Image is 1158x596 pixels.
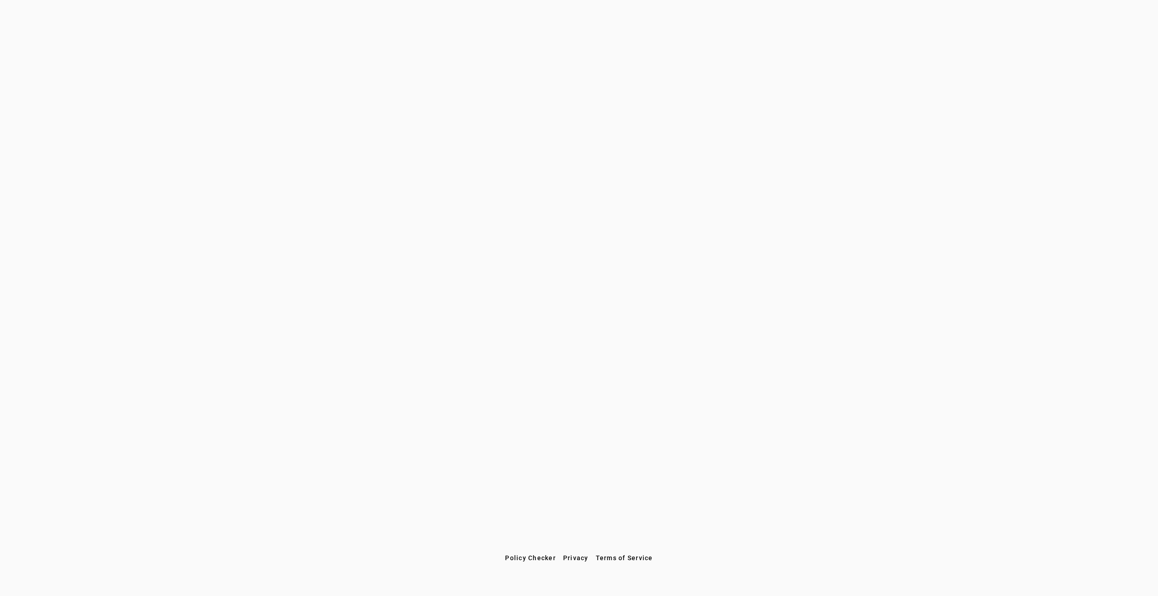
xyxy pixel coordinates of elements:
span: Policy Checker [505,554,556,562]
span: Privacy [563,554,589,562]
button: Privacy [559,550,592,566]
button: Terms of Service [592,550,657,566]
span: Terms of Service [596,554,653,562]
button: Policy Checker [501,550,559,566]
